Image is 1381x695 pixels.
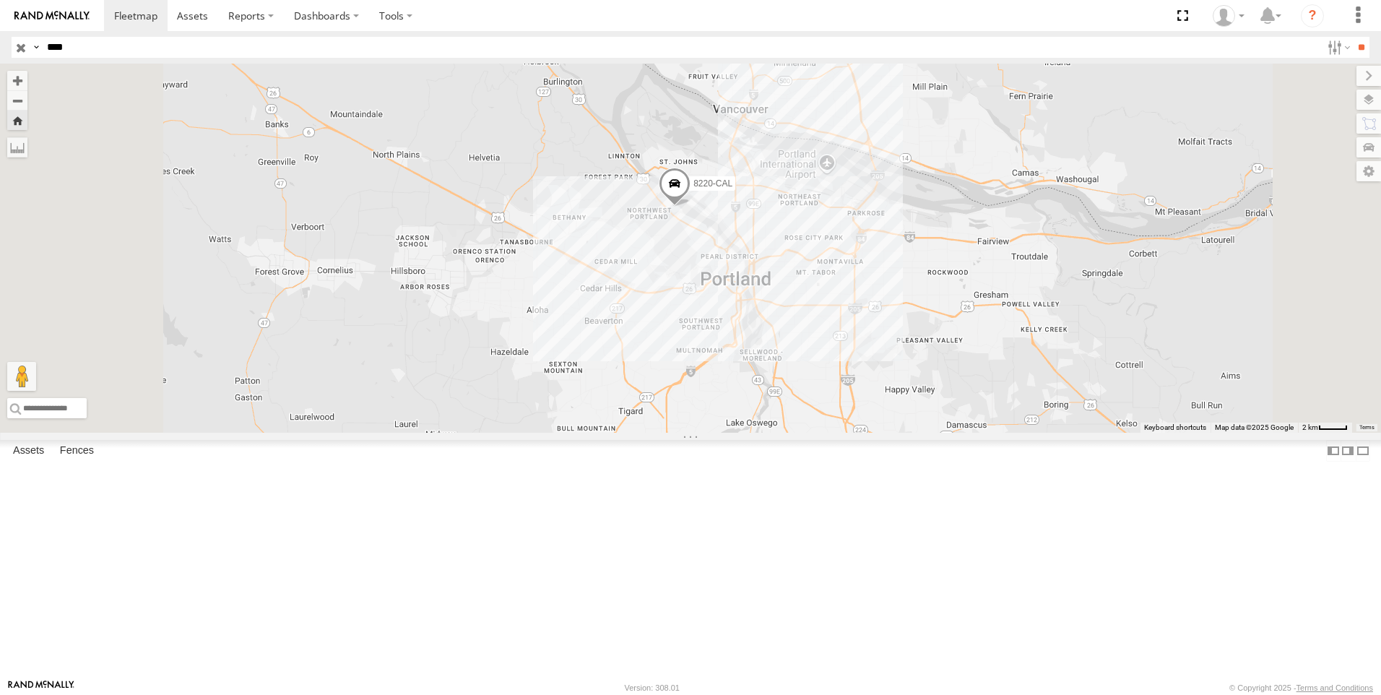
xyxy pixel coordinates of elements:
[1359,425,1374,431] a: Terms (opens in new tab)
[8,681,74,695] a: Visit our Website
[1301,4,1324,27] i: ?
[30,37,42,58] label: Search Query
[1302,423,1318,431] span: 2 km
[1326,440,1341,461] label: Dock Summary Table to the Left
[625,683,680,692] div: Version: 308.01
[7,90,27,111] button: Zoom out
[53,441,101,461] label: Fences
[6,441,51,461] label: Assets
[1356,161,1381,181] label: Map Settings
[1322,37,1353,58] label: Search Filter Options
[1341,440,1355,461] label: Dock Summary Table to the Right
[7,71,27,90] button: Zoom in
[693,178,732,189] span: 8220-CAL
[1298,423,1352,433] button: Map Scale: 2 km per 37 pixels
[1229,683,1373,692] div: © Copyright 2025 -
[1296,683,1373,692] a: Terms and Conditions
[1144,423,1206,433] button: Keyboard shortcuts
[7,111,27,130] button: Zoom Home
[7,362,36,391] button: Drag Pegman onto the map to open Street View
[1215,423,1294,431] span: Map data ©2025 Google
[1208,5,1250,27] div: Tom Braeggar
[14,11,90,21] img: rand-logo.svg
[7,137,27,157] label: Measure
[1356,440,1370,461] label: Hide Summary Table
